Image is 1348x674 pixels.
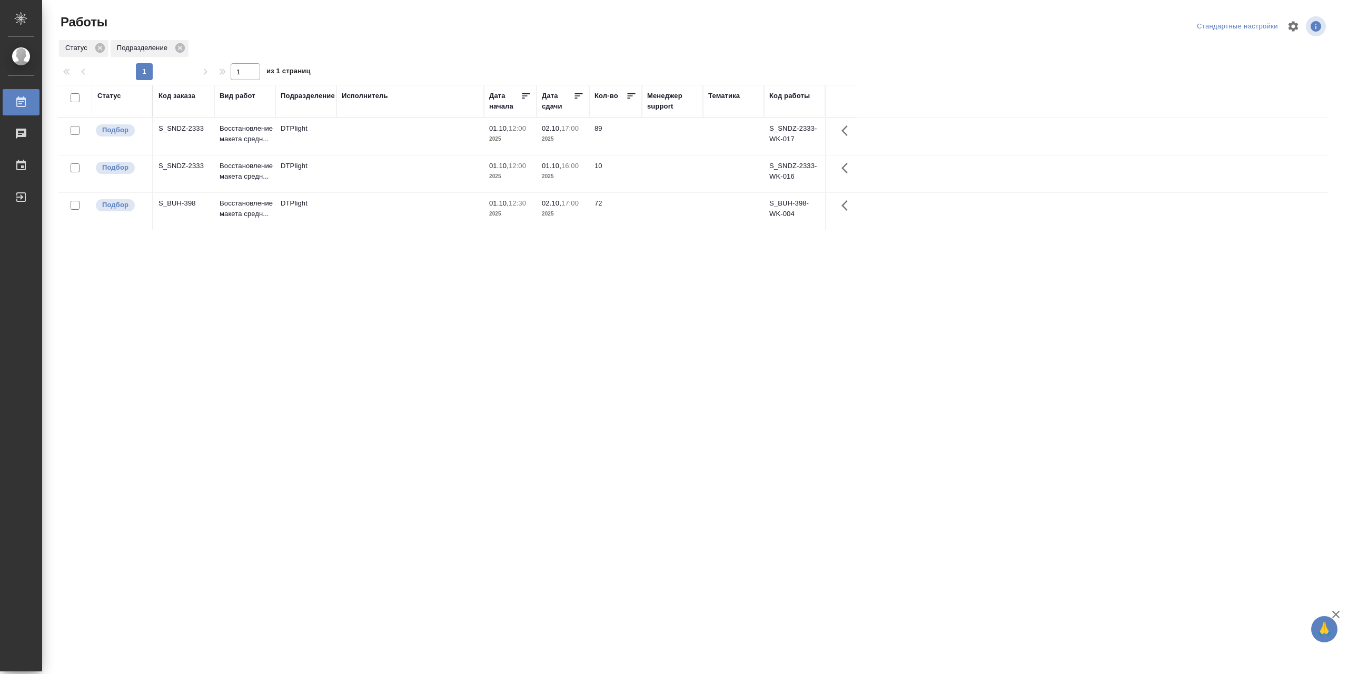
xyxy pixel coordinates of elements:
td: S_SNDZ-2333-WK-017 [764,118,825,155]
p: 12:00 [509,124,526,132]
div: Дата сдачи [542,91,573,112]
p: 02.10, [542,124,561,132]
div: Вид работ [220,91,255,101]
div: Код заказа [158,91,195,101]
p: Подразделение [117,43,171,53]
div: Дата начала [489,91,521,112]
p: Подбор [102,200,128,210]
div: Статус [59,40,108,57]
p: Восстановление макета средн... [220,123,270,144]
div: Тематика [708,91,740,101]
td: 72 [589,193,642,230]
p: 2025 [542,134,584,144]
div: Кол-во [594,91,618,101]
div: Можно подбирать исполнителей [95,123,147,138]
p: Статус [65,43,91,53]
td: DTPlight [275,155,336,192]
button: Здесь прячутся важные кнопки [835,118,860,143]
button: Здесь прячутся важные кнопки [835,155,860,181]
p: 01.10, [489,199,509,207]
span: из 1 страниц [266,65,311,80]
p: 17:00 [561,124,579,132]
p: Подбор [102,125,128,135]
span: Посмотреть информацию [1306,16,1328,36]
p: 12:30 [509,199,526,207]
div: S_SNDZ-2333 [158,161,209,171]
div: Код работы [769,91,810,101]
div: Подразделение [281,91,335,101]
p: 2025 [542,209,584,219]
p: 16:00 [561,162,579,170]
p: 2025 [489,209,531,219]
p: 12:00 [509,162,526,170]
p: Восстановление макета средн... [220,198,270,219]
td: DTPlight [275,193,336,230]
div: Менеджер support [647,91,698,112]
td: S_SNDZ-2333-WK-016 [764,155,825,192]
p: 2025 [542,171,584,182]
div: split button [1194,18,1281,35]
td: DTPlight [275,118,336,155]
div: Можно подбирать исполнителей [95,198,147,212]
p: 01.10, [542,162,561,170]
div: Исполнитель [342,91,388,101]
p: 2025 [489,171,531,182]
td: 89 [589,118,642,155]
button: Здесь прячутся важные кнопки [835,193,860,218]
div: S_SNDZ-2333 [158,123,209,134]
td: S_BUH-398-WK-004 [764,193,825,230]
p: 17:00 [561,199,579,207]
p: 02.10, [542,199,561,207]
p: Восстановление макета средн... [220,161,270,182]
p: 01.10, [489,162,509,170]
span: Работы [58,14,107,31]
button: 🙏 [1311,616,1337,642]
span: 🙏 [1315,618,1333,640]
p: 01.10, [489,124,509,132]
p: Подбор [102,162,128,173]
td: 10 [589,155,642,192]
div: Статус [97,91,121,101]
span: Настроить таблицу [1281,14,1306,39]
p: 2025 [489,134,531,144]
div: Подразделение [111,40,189,57]
div: Можно подбирать исполнителей [95,161,147,175]
div: S_BUH-398 [158,198,209,209]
